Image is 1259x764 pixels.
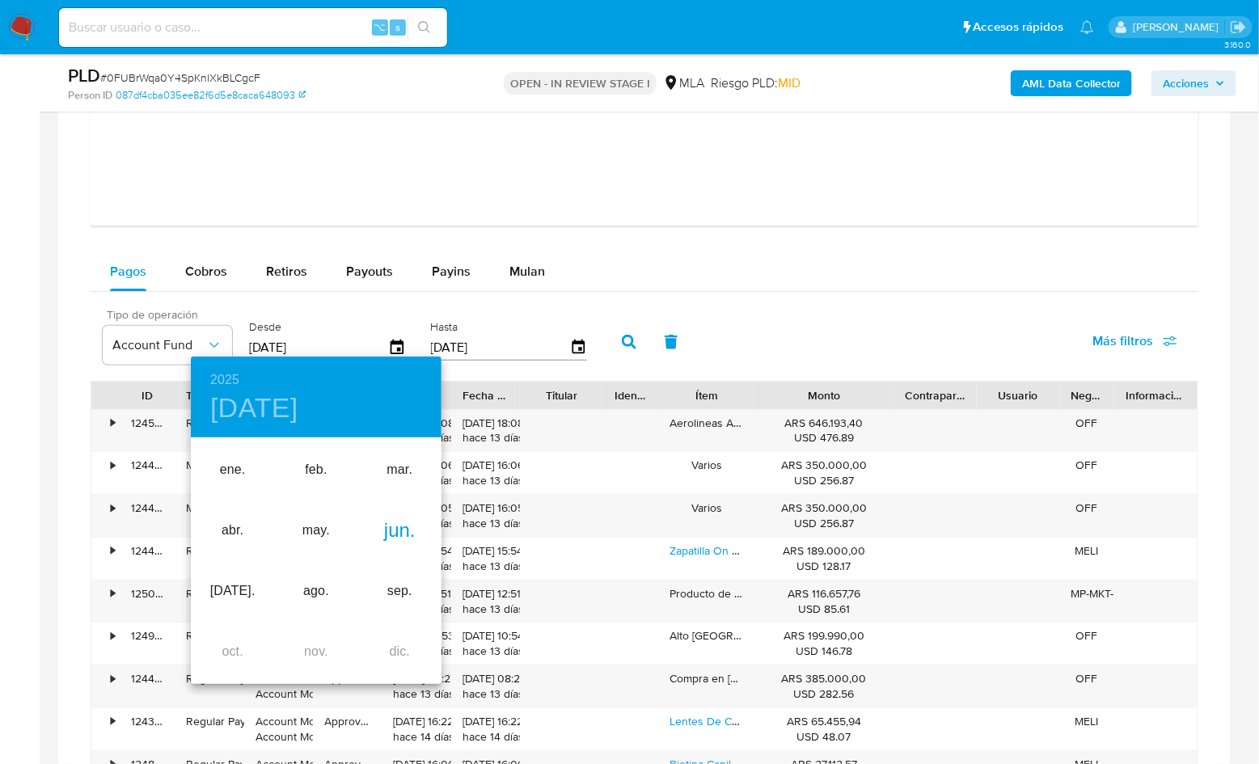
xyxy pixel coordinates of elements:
[210,369,239,391] button: 2025
[274,500,357,561] div: may.
[210,391,298,425] button: [DATE]
[274,440,357,500] div: feb.
[358,440,441,500] div: mar.
[358,500,441,561] div: jun.
[191,500,274,561] div: abr.
[274,561,357,622] div: ago.
[191,561,274,622] div: [DATE].
[191,440,274,500] div: ene.
[358,561,441,622] div: sep.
